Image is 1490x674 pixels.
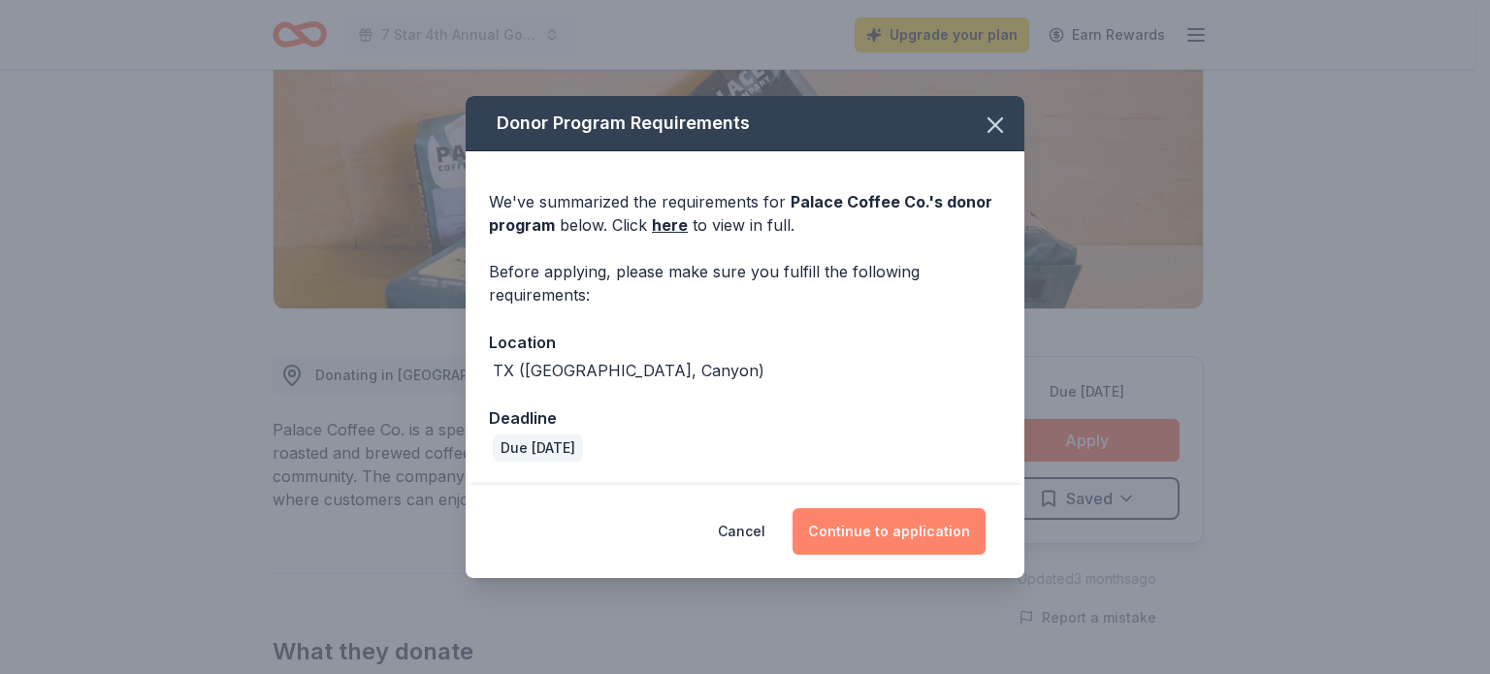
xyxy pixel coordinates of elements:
[489,260,1001,306] div: Before applying, please make sure you fulfill the following requirements:
[489,330,1001,355] div: Location
[489,190,1001,237] div: We've summarized the requirements for below. Click to view in full.
[652,213,688,237] a: here
[493,359,764,382] div: TX ([GEOGRAPHIC_DATA], Canyon)
[489,405,1001,431] div: Deadline
[793,508,986,555] button: Continue to application
[466,96,1024,151] div: Donor Program Requirements
[493,434,583,462] div: Due [DATE]
[718,508,765,555] button: Cancel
